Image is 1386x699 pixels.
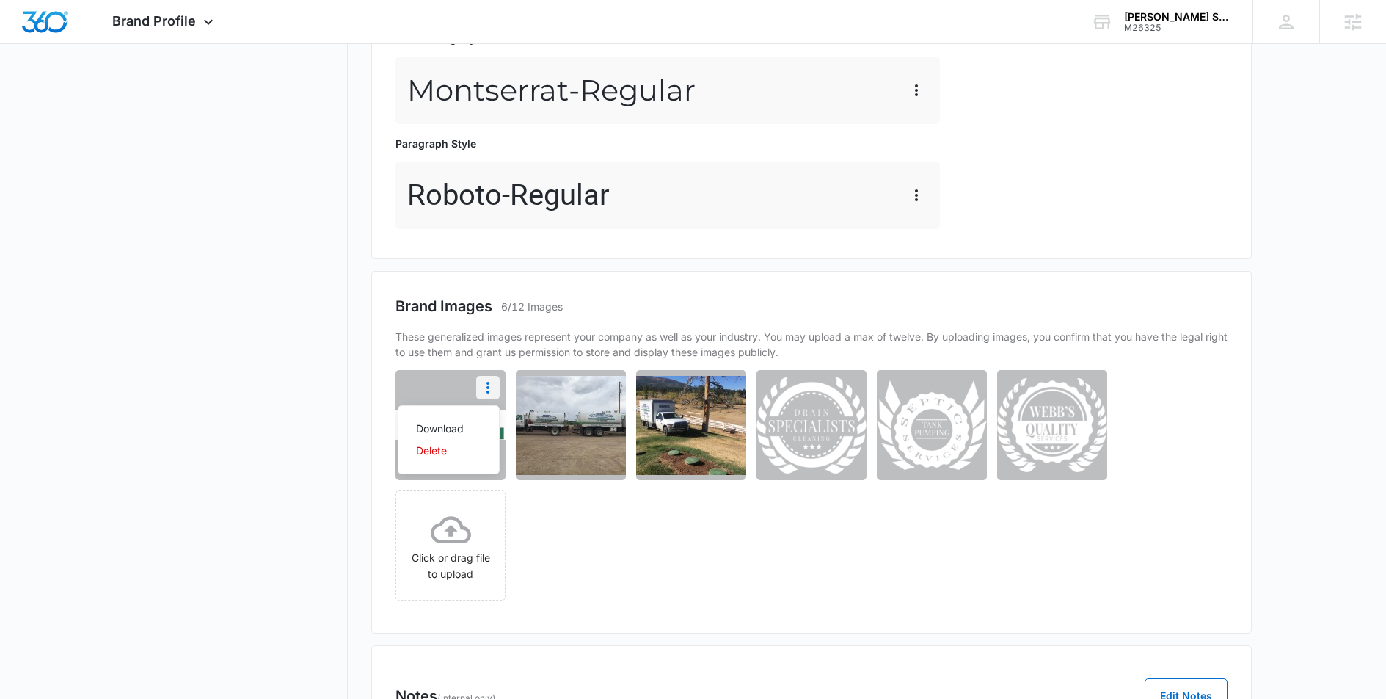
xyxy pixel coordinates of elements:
img: User uploaded image [395,410,506,440]
a: Download [416,418,481,440]
img: User uploaded image [516,376,626,475]
img: User uploaded image [877,380,987,470]
span: Click or drag file to upload [396,491,505,600]
img: User uploaded image [636,376,746,475]
p: 6/12 Images [501,299,563,314]
div: account name [1124,11,1231,23]
p: Roboto - Regular [407,173,610,217]
p: Paragraph Style [395,136,940,151]
button: More [476,376,500,399]
div: Download [416,424,464,434]
div: account id [1124,23,1231,33]
span: Brand Profile [112,13,196,29]
img: User uploaded image [756,377,867,474]
div: Click or drag file to upload [396,510,505,582]
p: Montserrat - Regular [407,68,696,112]
h2: Brand Images [395,295,492,317]
p: These generalized images represent your company as well as your industry. You may upload a max of... [395,329,1228,360]
div: Delete [416,446,464,456]
button: Delete [398,440,499,462]
img: User uploaded image [997,378,1107,472]
button: Download [398,418,499,440]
